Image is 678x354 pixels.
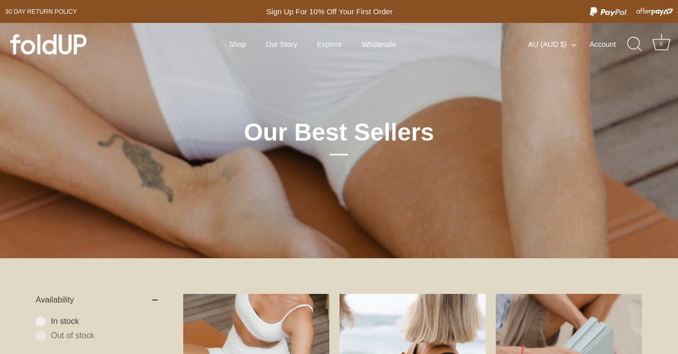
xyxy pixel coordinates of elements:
[656,39,666,49] div: 0
[10,34,107,55] a: foldUP
[220,35,255,54] a: Shop
[353,35,405,54] a: Wholesale
[257,35,306,54] a: Our Story
[650,33,672,56] a: Cart
[51,316,158,326] span: In stock
[10,34,87,55] img: foldUP
[158,117,520,155] h1: Our Best Sellers
[589,38,626,50] a: Account
[624,33,646,56] a: Search
[528,40,587,49] button: AU (AUD $)
[5,6,77,18] a: 30 day Return policy
[308,35,351,54] a: Explore
[36,284,158,316] summary: Availability
[204,35,421,54] div: Primary navigation
[51,331,158,341] span: Out of stock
